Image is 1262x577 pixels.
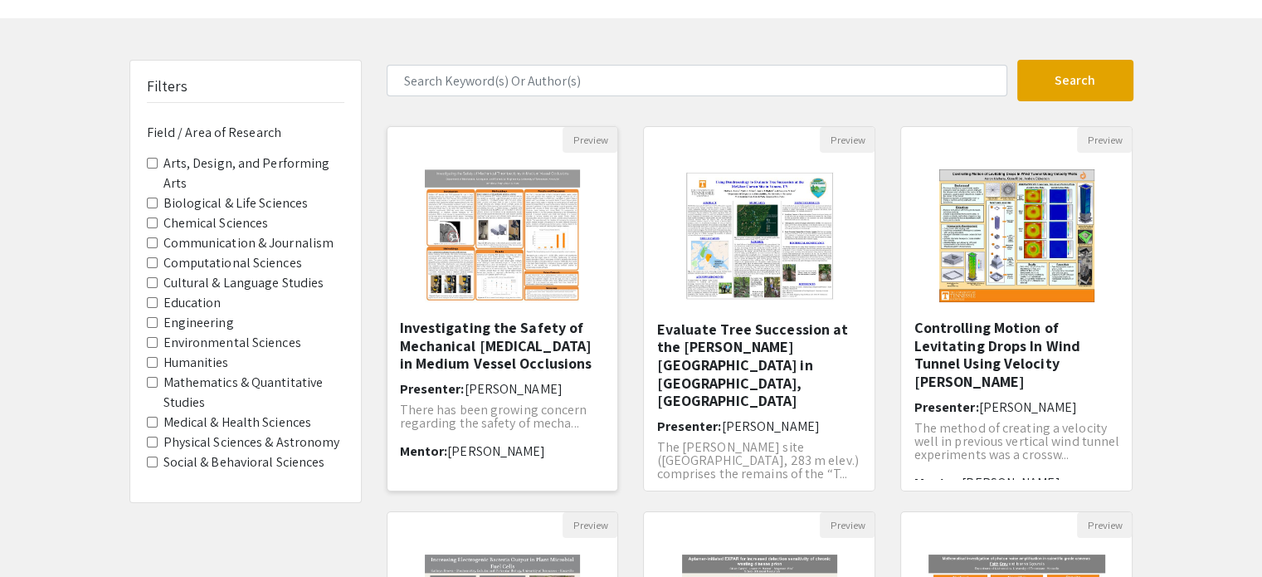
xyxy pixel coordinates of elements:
label: Medical & Health Sciences [163,413,312,433]
label: Humanities [163,353,229,373]
span: Mentor: [400,443,448,460]
h5: Investigating the Safety of Mechanical [MEDICAL_DATA] in Medium Vessel Occlusions [400,319,606,373]
label: Social & Behavioral Sciences [163,452,325,472]
h6: Presenter: [400,381,606,397]
button: Preview [563,512,617,538]
span: The [PERSON_NAME] site ([GEOGRAPHIC_DATA], 283 m elev.) comprises the remains of the “T... [656,438,858,482]
h5: Using Dendroecology to Evaluate Tree Succession at the [PERSON_NAME][GEOGRAPHIC_DATA] in [GEOGRAP... [656,302,862,410]
h5: Controlling Motion of Levitating Drops In Wind Tunnel Using Velocity [PERSON_NAME] [914,319,1119,390]
h6: Field / Area of Research [147,125,344,140]
div: Open Presentation <p>Using Dendroecology to Evaluate Tree Succession at the McGhee-Carson Site in... [643,126,875,491]
label: Communication & Journalism [163,233,334,253]
img: <p>Investigating the Safety of Mechanical Thrombectomy in Medium Vessel Occlusions</p> [408,153,597,319]
label: Arts, Design, and Performing Arts [163,154,344,193]
label: Engineering [163,313,234,333]
button: Preview [820,127,875,153]
button: Search [1017,60,1133,101]
h6: Presenter: [914,399,1119,415]
span: [PERSON_NAME] [978,399,1076,416]
h5: Filters [147,77,188,95]
label: Chemical Sciences [163,213,269,233]
label: Environmental Sciences [163,333,301,353]
label: Mathematics & Quantitative Studies [163,373,344,413]
span: [PERSON_NAME] [447,443,545,460]
img: <p>Controlling Motion of Levitating Drops In Wind Tunnel Using Velocity Wells</p> [923,153,1111,319]
input: Search Keyword(s) Or Author(s) [387,65,1007,96]
label: Biological & Life Sciences [163,193,309,213]
span: [PERSON_NAME] [465,380,563,398]
button: Preview [1077,512,1132,538]
button: Preview [563,127,617,153]
iframe: Chat [12,502,71,565]
div: Open Presentation <p>Investigating the Safety of Mechanical Thrombectomy in Medium Vessel Occlusi... [387,126,619,491]
span: There has been growing concern regarding the safety of mecha... [400,401,587,432]
span: [PERSON_NAME] [721,418,819,435]
label: Physical Sciences & Astronomy [163,433,340,452]
div: Open Presentation <p>Controlling Motion of Levitating Drops In Wind Tunnel Using Velocity Wells</p> [900,126,1133,491]
p: The method of creating a velocity well in previous vertical wind tunnel experiments was a crossw... [914,422,1119,462]
button: Preview [820,512,875,538]
span: Mentor: [914,474,962,491]
label: Cultural & Language Studies [163,273,324,293]
button: Preview [1077,127,1132,153]
img: <p>Using Dendroecology to Evaluate Tree Succession at the McGhee-Carson Site in Vonore, TN</p><p>... [665,153,854,319]
label: Education [163,293,222,313]
h6: Presenter: [656,418,862,434]
label: Computational Sciences [163,253,302,273]
span: [PERSON_NAME], [PERSON_NAME] [914,474,1063,507]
